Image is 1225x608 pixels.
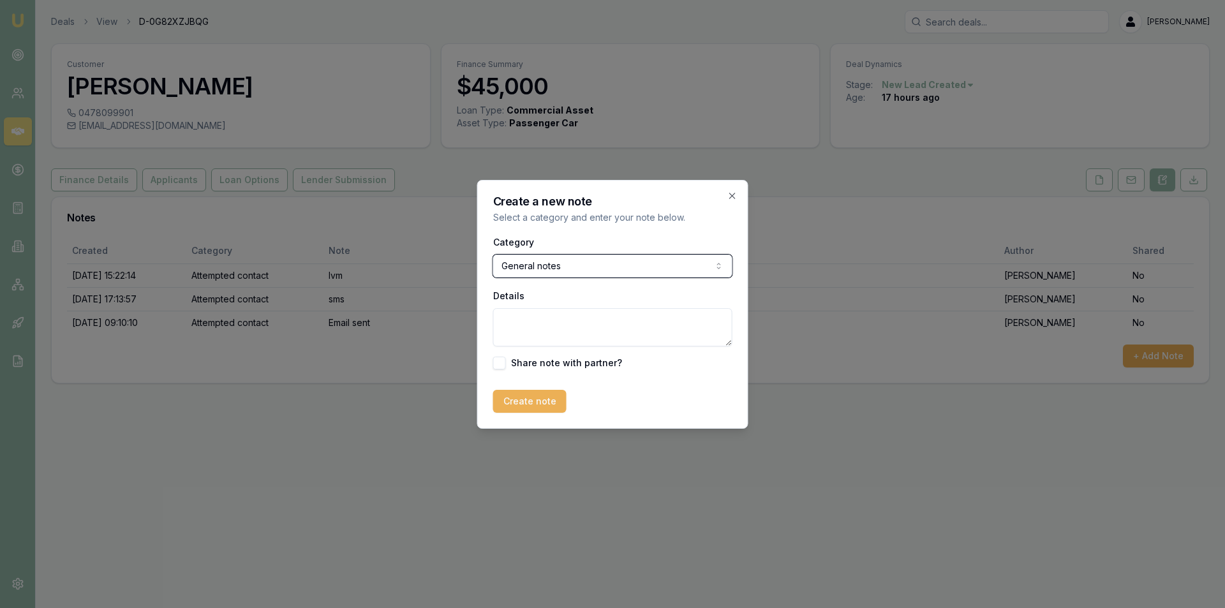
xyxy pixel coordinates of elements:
p: Select a category and enter your note below. [493,211,732,224]
button: Create note [493,390,567,413]
h2: Create a new note [493,196,732,207]
label: Category [493,237,534,248]
label: Details [493,290,524,301]
label: Share note with partner? [511,359,622,367]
